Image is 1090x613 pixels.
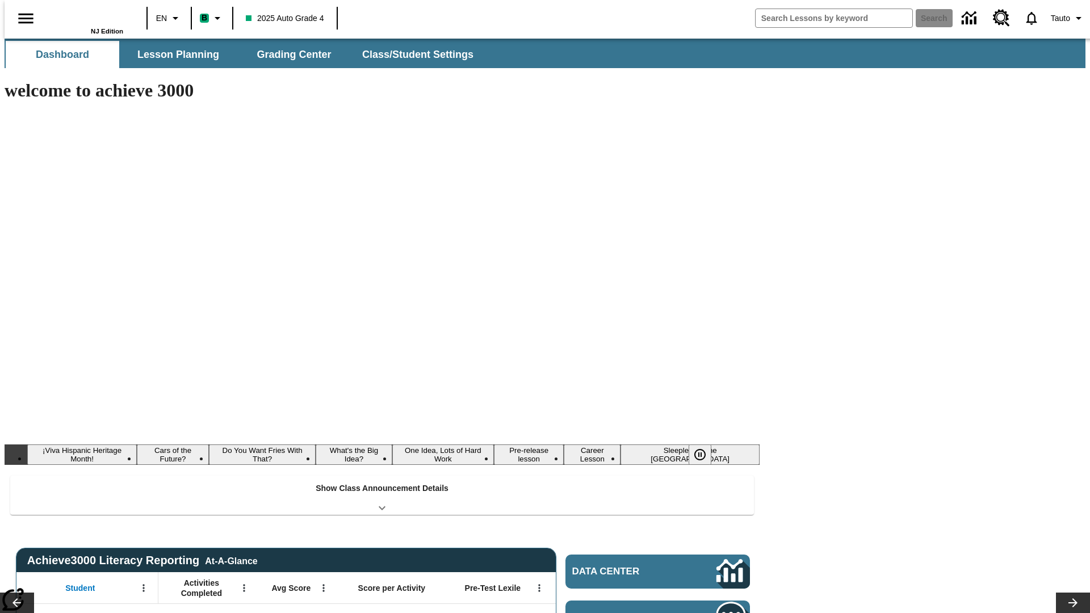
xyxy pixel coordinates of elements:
span: Dashboard [36,48,89,61]
button: Pause [689,444,711,465]
button: Open Menu [135,580,152,597]
span: Student [65,583,95,593]
span: Pre-Test Lexile [465,583,521,593]
div: Pause [689,444,723,465]
span: Data Center [572,566,678,577]
button: Class/Student Settings [353,41,483,68]
div: Show Class Announcement Details [10,476,754,515]
div: SubNavbar [5,41,484,68]
button: Lesson carousel, Next [1056,593,1090,613]
button: Open Menu [236,580,253,597]
button: Grading Center [237,41,351,68]
button: Open side menu [9,2,43,35]
span: Achieve3000 Literacy Reporting [27,554,258,567]
h1: welcome to achieve 3000 [5,80,760,101]
button: Slide 1 ¡Viva Hispanic Heritage Month! [27,444,137,465]
a: Data Center [565,555,750,589]
button: Slide 4 What's the Big Idea? [316,444,392,465]
span: NJ Edition [91,28,123,35]
button: Slide 7 Career Lesson [564,444,621,465]
span: Grading Center [257,48,331,61]
a: Notifications [1017,3,1046,33]
div: Home [49,4,123,35]
a: Resource Center, Will open in new tab [986,3,1017,33]
input: search field [756,9,912,27]
a: Home [49,5,123,28]
div: At-A-Glance [205,554,257,566]
span: Score per Activity [358,583,426,593]
p: Show Class Announcement Details [316,482,448,494]
button: Profile/Settings [1046,8,1090,28]
span: 2025 Auto Grade 4 [246,12,324,24]
button: Slide 3 Do You Want Fries With That? [209,444,316,465]
button: Open Menu [531,580,548,597]
span: B [202,11,207,25]
button: Slide 5 One Idea, Lots of Hard Work [392,444,494,465]
button: Language: EN, Select a language [151,8,187,28]
button: Slide 8 Sleepless in the Animal Kingdom [621,444,760,465]
div: SubNavbar [5,39,1085,68]
span: EN [156,12,167,24]
a: Data Center [955,3,986,34]
span: Activities Completed [164,578,239,598]
button: Dashboard [6,41,119,68]
button: Boost Class color is mint green. Change class color [195,8,229,28]
span: Avg Score [271,583,311,593]
span: Tauto [1051,12,1070,24]
button: Lesson Planning [121,41,235,68]
button: Open Menu [315,580,332,597]
span: Lesson Planning [137,48,219,61]
span: Class/Student Settings [362,48,473,61]
button: Slide 2 Cars of the Future? [137,444,209,465]
button: Slide 6 Pre-release lesson [494,444,564,465]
